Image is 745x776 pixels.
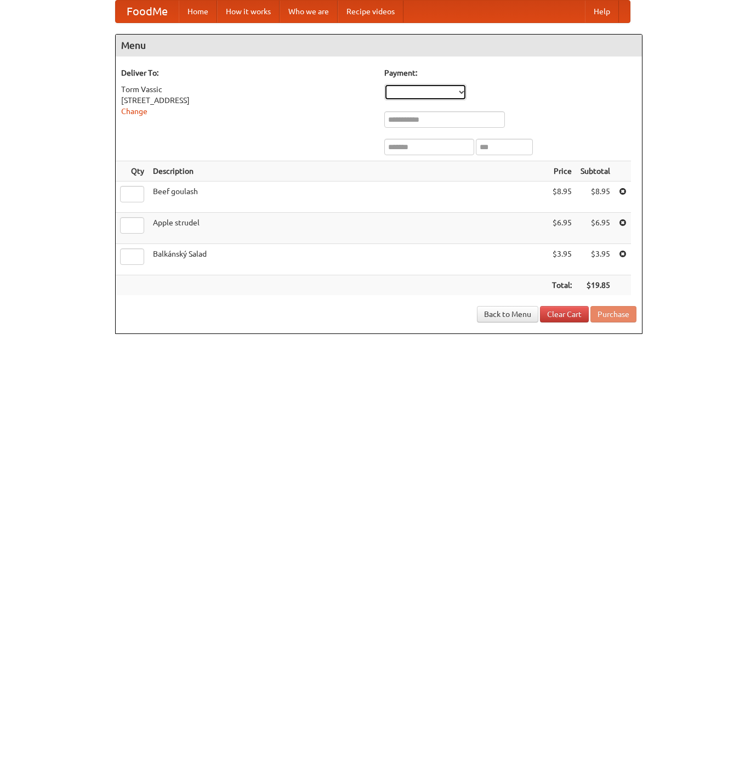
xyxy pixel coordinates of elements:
th: $19.85 [576,275,615,296]
th: Total: [548,275,576,296]
a: FoodMe [116,1,179,22]
th: Qty [116,161,149,182]
a: Clear Cart [540,306,589,322]
button: Purchase [590,306,636,322]
th: Subtotal [576,161,615,182]
td: $6.95 [576,213,615,244]
h4: Menu [116,35,642,56]
a: Who we are [280,1,338,22]
td: $8.95 [576,182,615,213]
td: Apple strudel [149,213,548,244]
th: Description [149,161,548,182]
a: Home [179,1,217,22]
a: Back to Menu [477,306,538,322]
td: Balkánský Salad [149,244,548,275]
td: $6.95 [548,213,576,244]
h5: Deliver To: [121,67,373,78]
a: Change [121,107,147,116]
div: [STREET_ADDRESS] [121,95,373,106]
td: Beef goulash [149,182,548,213]
a: Help [585,1,619,22]
a: Recipe videos [338,1,403,22]
h5: Payment: [384,67,636,78]
div: Torm Vassic [121,84,373,95]
td: $3.95 [548,244,576,275]
td: $8.95 [548,182,576,213]
th: Price [548,161,576,182]
a: How it works [217,1,280,22]
td: $3.95 [576,244,615,275]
